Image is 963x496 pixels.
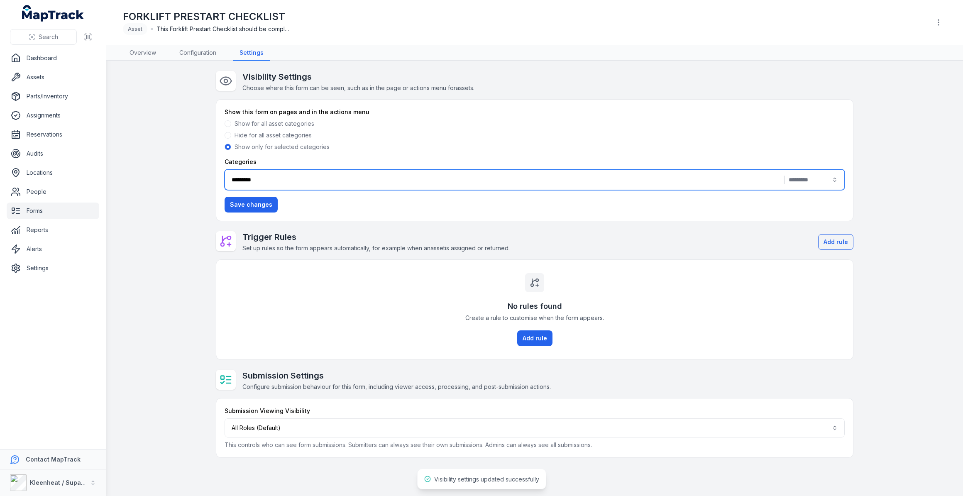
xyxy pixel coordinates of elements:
[26,456,81,463] strong: Contact MapTrack
[225,158,257,166] label: Categories
[225,169,845,190] button: |
[7,164,99,181] a: Locations
[7,69,99,86] a: Assets
[7,203,99,219] a: Forms
[123,23,147,35] div: Asset
[225,441,845,449] p: This controls who can see form submissions. Submitters can always see their own submissions. Admi...
[123,10,289,23] h1: FORKLIFT PRESTART CHECKLIST
[517,330,552,346] button: Add rule
[7,107,99,124] a: Assignments
[7,241,99,257] a: Alerts
[173,45,223,61] a: Configuration
[22,5,84,22] a: MapTrack
[225,108,369,116] label: Show this form on pages and in the actions menu
[225,197,278,213] button: Save changes
[7,183,99,200] a: People
[156,25,289,33] span: This Forklift Prestart Checklist should be completed every day before starting forklift operations.
[242,244,510,252] span: Set up rules so the form appears automatically, for example when an asset is assigned or returned.
[30,479,92,486] strong: Kleenheat / Supagas
[465,314,604,322] span: Create a rule to customise when the form appears.
[7,126,99,143] a: Reservations
[235,143,330,151] label: Show only for selected categories
[7,222,99,238] a: Reports
[242,370,551,381] h2: Submission Settings
[7,50,99,66] a: Dashboard
[434,476,539,483] span: Visibility settings updated successfully
[7,88,99,105] a: Parts/Inventory
[242,71,474,83] h2: Visibility Settings
[233,45,270,61] a: Settings
[242,84,474,91] span: Choose where this form can be seen, such as in the page or actions menu for assets .
[242,383,551,390] span: Configure submission behaviour for this form, including viewer access, processing, and post-submi...
[235,120,314,128] label: Show for all asset categories
[508,301,562,312] h3: No rules found
[7,260,99,276] a: Settings
[7,145,99,162] a: Audits
[123,45,163,61] a: Overview
[818,234,853,250] button: Add rule
[235,131,312,139] label: Hide for all asset categories
[39,33,58,41] span: Search
[242,231,510,243] h2: Trigger Rules
[10,29,77,45] button: Search
[225,407,310,415] label: Submission Viewing Visibility
[225,418,845,437] button: All Roles (Default)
